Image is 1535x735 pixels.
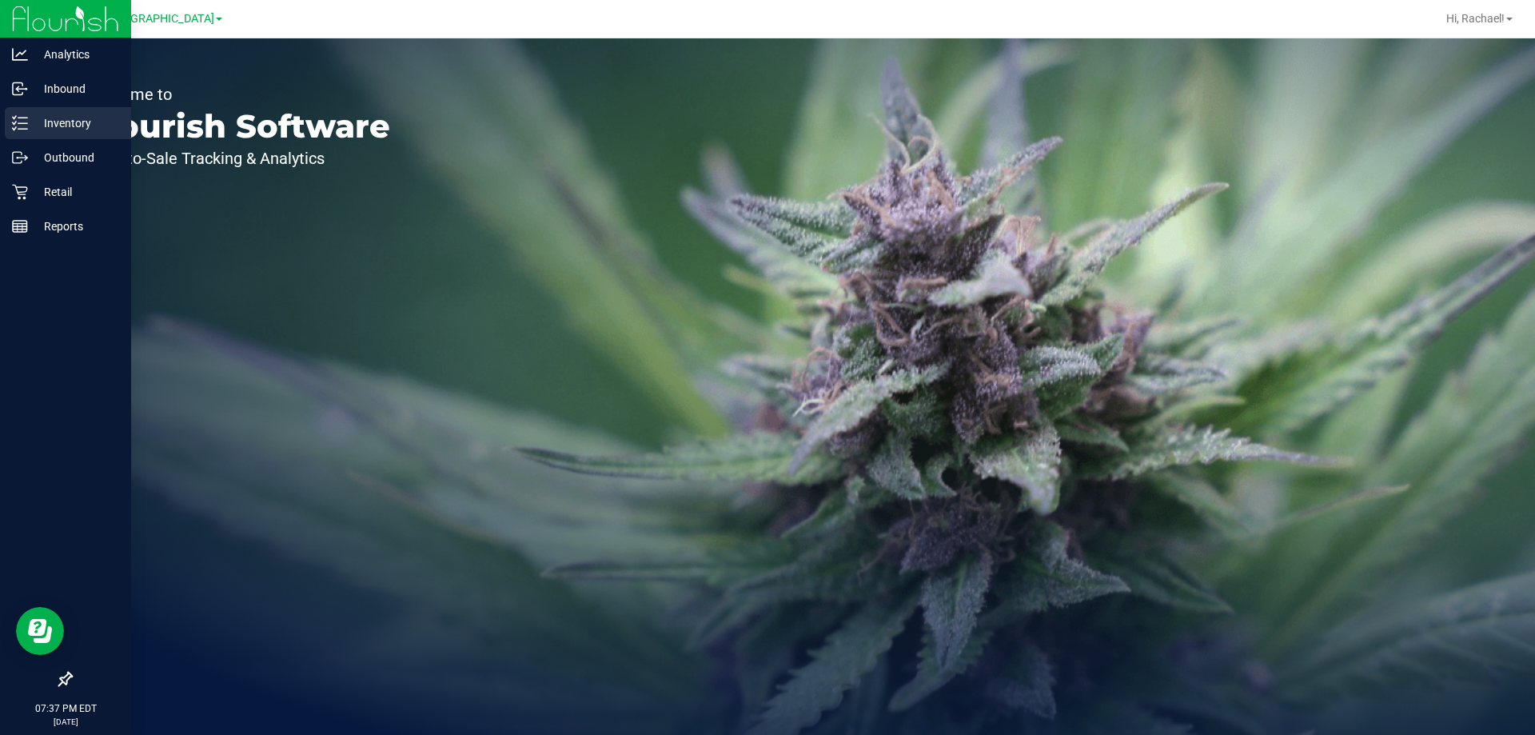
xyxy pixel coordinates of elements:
[86,110,390,142] p: Flourish Software
[86,150,390,166] p: Seed-to-Sale Tracking & Analytics
[28,182,124,202] p: Retail
[12,150,28,166] inline-svg: Outbound
[12,218,28,234] inline-svg: Reports
[16,607,64,655] iframe: Resource center
[28,45,124,64] p: Analytics
[12,115,28,131] inline-svg: Inventory
[12,81,28,97] inline-svg: Inbound
[12,46,28,62] inline-svg: Analytics
[12,184,28,200] inline-svg: Retail
[1446,12,1505,25] span: Hi, Rachael!
[28,217,124,236] p: Reports
[28,114,124,133] p: Inventory
[7,716,124,728] p: [DATE]
[105,12,214,26] span: [GEOGRAPHIC_DATA]
[7,701,124,716] p: 07:37 PM EDT
[28,148,124,167] p: Outbound
[86,86,390,102] p: Welcome to
[28,79,124,98] p: Inbound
